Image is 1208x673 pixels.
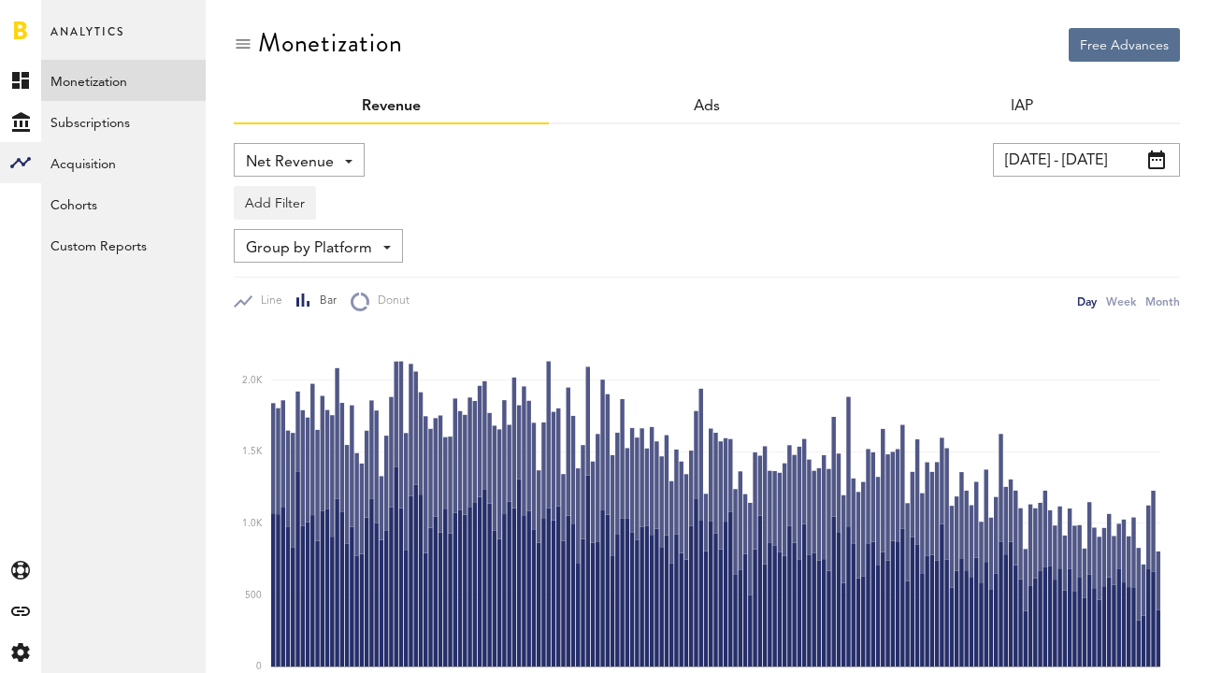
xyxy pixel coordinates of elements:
button: Add Filter [234,186,316,220]
span: Donut [369,294,410,309]
button: Free Advances [1069,28,1180,62]
span: Line [252,294,282,309]
iframe: Opens a widget where you can find more information [1062,617,1189,664]
span: Net Revenue [246,147,334,179]
a: Monetization [41,60,206,101]
a: Acquisition [41,142,206,183]
div: Week [1106,292,1136,311]
span: Group by Platform [246,233,372,265]
text: 1.5K [242,448,263,457]
span: Analytics [50,21,124,60]
div: Day [1077,292,1097,311]
a: Ads [694,99,720,114]
div: Monetization [258,28,403,58]
text: 1.0K [242,519,263,528]
div: Month [1145,292,1180,311]
a: Revenue [362,99,421,114]
a: Custom Reports [41,224,206,265]
span: Bar [311,294,337,309]
text: 2.0K [242,376,263,385]
text: 500 [245,591,262,600]
text: 0 [256,662,262,671]
a: Cohorts [41,183,206,224]
a: IAP [1011,99,1033,114]
a: Subscriptions [41,101,206,142]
